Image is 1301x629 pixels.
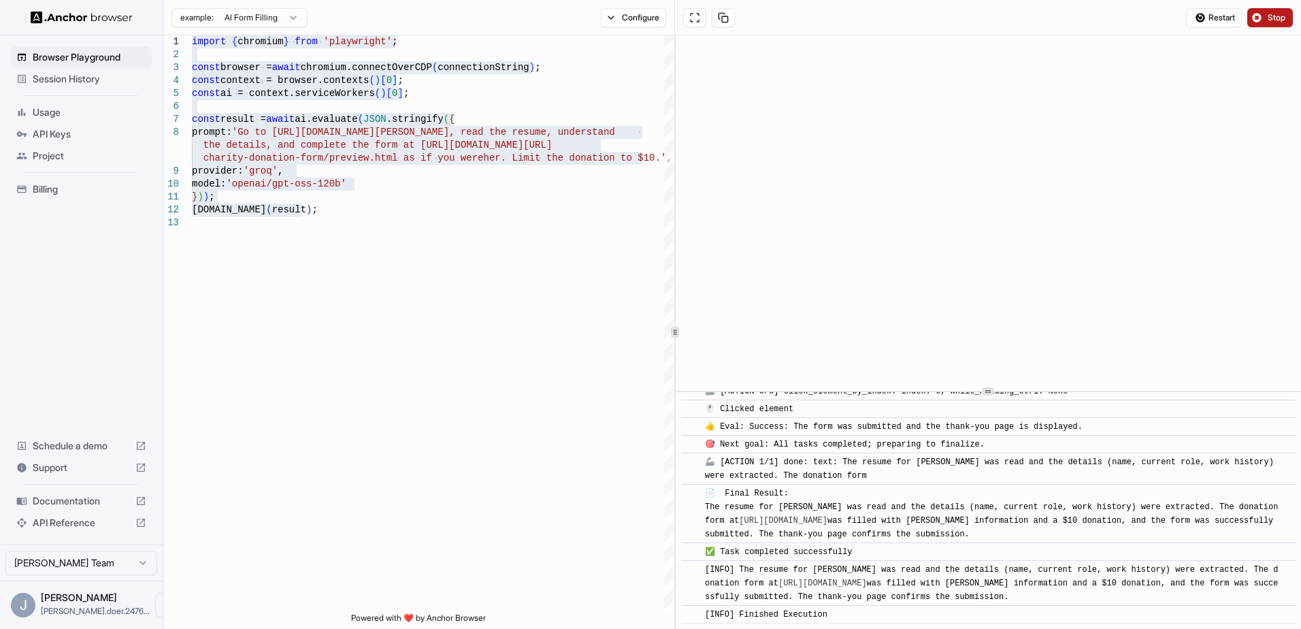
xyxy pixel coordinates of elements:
[688,563,695,577] span: ​
[11,68,152,90] div: Session History
[192,127,232,138] span: prompt:
[380,75,386,86] span: [
[688,455,695,469] span: ​
[232,36,237,47] span: {
[41,606,150,616] span: john.doer.2476@gmail.com
[237,36,283,47] span: chromium
[432,62,438,73] span: (
[11,145,152,167] div: Project
[209,191,214,202] span: ;
[386,114,444,125] span: .stringify
[301,62,432,73] span: chromium.connectOverCDP
[180,12,214,23] span: example:
[278,165,283,176] span: ,
[163,178,179,191] div: 10
[220,62,272,73] span: browser =
[232,127,472,138] span: 'Go to [URL][DOMAIN_NAME][PERSON_NAME], re
[739,516,827,526] a: [URL][DOMAIN_NAME]
[33,439,130,453] span: Schedule a demo
[363,114,386,125] span: JSON
[220,75,369,86] span: context = browser.contexts
[529,62,535,73] span: )
[11,101,152,123] div: Usage
[778,579,867,588] a: [URL][DOMAIN_NAME]
[11,46,152,68] div: Browser Playground
[33,461,130,474] span: Support
[220,88,375,99] span: ai = context.serviceWorkers
[705,610,827,619] span: [INFO] Finished Execution
[163,35,179,48] div: 1
[163,191,179,204] div: 11
[163,74,179,87] div: 4
[705,489,1283,539] span: 📄 Final Result: The resume for [PERSON_NAME] was read and the details (name, current role, work h...
[386,75,392,86] span: 0
[163,216,179,229] div: 13
[192,75,220,86] span: const
[1208,12,1235,23] span: Restart
[203,191,209,202] span: )
[392,75,397,86] span: ]
[369,75,374,86] span: (
[705,387,1068,396] span: 🦾 [ACTION 5/5] click_element_by_index: index: 6, while_holding_ctrl: None
[272,62,301,73] span: await
[375,88,380,99] span: (
[323,36,392,47] span: 'playwright'
[192,88,220,99] span: const
[11,490,152,512] div: Documentation
[272,204,306,215] span: result
[449,114,455,125] span: {
[192,114,220,125] span: const
[155,593,180,617] button: Open menu
[33,149,146,163] span: Project
[192,178,226,189] span: model:
[33,127,146,141] span: API Keys
[11,457,152,479] div: Support
[197,191,203,202] span: )
[601,8,667,27] button: Configure
[535,62,540,73] span: ;
[226,178,346,189] span: 'openai/gpt-oss-120b'
[351,613,486,629] span: Powered with ❤️ by Anchor Browser
[705,547,853,557] span: ✅ Task completed successfully
[472,127,615,138] span: ad the resume, understand
[705,404,793,414] span: 🖱️ Clicked element
[380,88,386,99] span: )
[688,487,695,500] span: ​
[163,165,179,178] div: 9
[688,608,695,622] span: ​
[163,48,179,61] div: 2
[33,494,130,508] span: Documentation
[683,8,706,27] button: Open in full screen
[192,62,220,73] span: const
[11,178,152,200] div: Billing
[397,88,403,99] span: ]
[220,114,266,125] span: result =
[11,593,35,617] div: J
[295,114,357,125] span: ai.evaluate
[163,113,179,126] div: 7
[283,36,289,47] span: }
[1186,8,1242,27] button: Restart
[705,440,985,449] span: 🎯 Next goal: All tasks completed; preparing to finalize.
[444,114,449,125] span: (
[163,61,179,74] div: 3
[386,88,392,99] span: [
[404,88,409,99] span: ;
[11,512,152,534] div: API Reference
[33,182,146,196] span: Billing
[306,204,312,215] span: )
[688,438,695,451] span: ​
[312,204,317,215] span: ;
[192,36,226,47] span: import
[295,36,318,47] span: from
[192,191,197,202] span: }
[266,114,295,125] span: await
[688,420,695,434] span: ​
[33,50,146,64] span: Browser Playground
[705,565,1279,602] span: [INFO] The resume for [PERSON_NAME] was read and the details (name, current role, work history) w...
[688,402,695,416] span: ​
[688,545,695,559] span: ​
[266,204,271,215] span: (
[375,75,380,86] span: )
[397,75,403,86] span: ;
